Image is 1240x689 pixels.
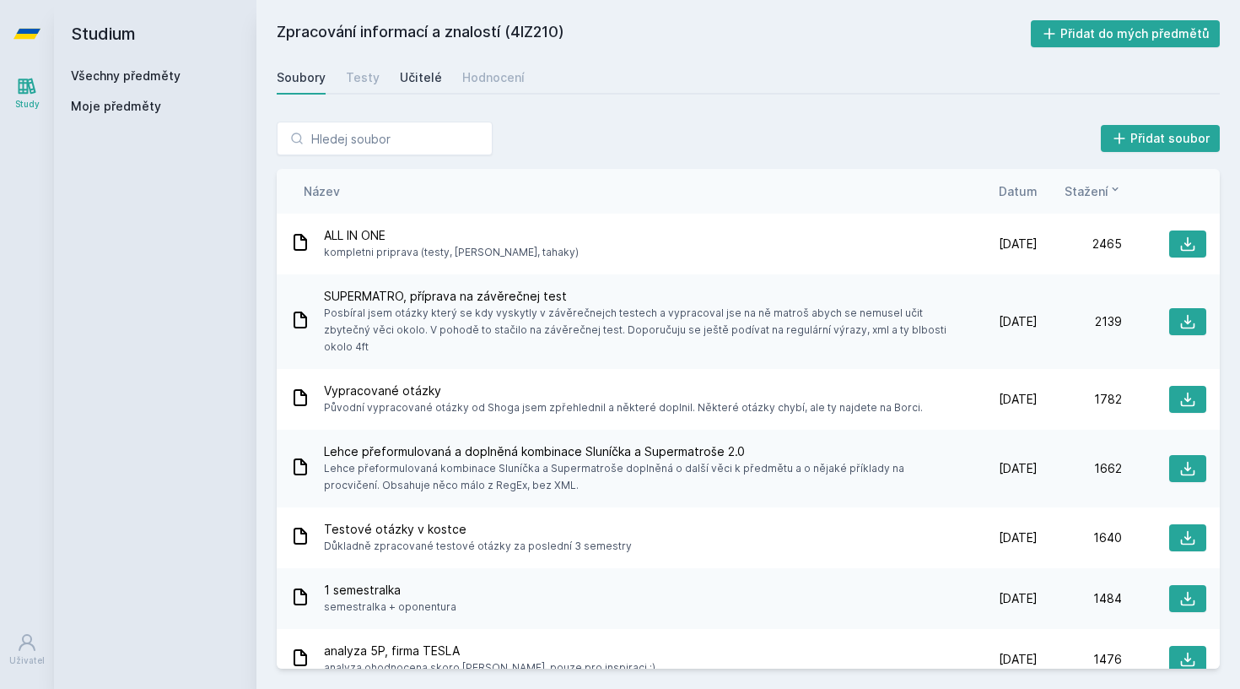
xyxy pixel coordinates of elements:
span: Lehce přeformulovaná kombinace Sluníčka a Supermatroše doplněná o další věci k předmětu a o nějak... [324,460,946,494]
span: analyza ohodnocena skoro [PERSON_NAME]. pouze pro inspiraci ;) [324,659,655,676]
button: Stažení [1065,182,1122,200]
span: [DATE] [999,590,1038,607]
span: Testové otázky v kostce [324,521,632,538]
div: 1484 [1038,590,1122,607]
div: Učitelé [400,69,442,86]
button: Datum [999,182,1038,200]
div: Uživatel [9,654,45,667]
div: 1782 [1038,391,1122,408]
div: Testy [346,69,380,86]
span: 1 semestralka [324,582,456,599]
span: Stažení [1065,182,1108,200]
span: [DATE] [999,236,1038,252]
span: SUPERMATRO, příprava na závěrečnej test [324,288,946,305]
div: 1476 [1038,651,1122,668]
span: [DATE] [999,651,1038,668]
span: [DATE] [999,313,1038,330]
span: ALL IN ONE [324,227,579,244]
a: Učitelé [400,61,442,95]
a: Soubory [277,61,326,95]
a: Všechny předměty [71,68,181,83]
button: Přidat do mých předmětů [1031,20,1221,47]
div: 1640 [1038,529,1122,546]
a: Uživatel [3,624,51,675]
div: 2139 [1038,313,1122,330]
span: [DATE] [999,529,1038,546]
span: Důkladně zpracované testové otázky za poslední 3 semestry [324,538,632,555]
h2: Zpracování informací a znalostí (4IZ210) [277,20,1031,47]
div: 1662 [1038,460,1122,477]
div: 2465 [1038,236,1122,252]
div: Study [15,98,40,111]
span: kompletni priprava (testy, [PERSON_NAME], tahaky) [324,244,579,261]
button: Název [304,182,340,200]
span: [DATE] [999,460,1038,477]
a: Study [3,68,51,119]
span: Původní vypracované otázky od Shoga jsem zpřehlednil a některé doplnil. Některé otázky chybí, ale... [324,399,923,416]
span: [DATE] [999,391,1038,408]
a: Testy [346,61,380,95]
button: Přidat soubor [1101,125,1221,152]
span: semestralka + oponentura [324,599,456,616]
a: Hodnocení [462,61,525,95]
div: Soubory [277,69,326,86]
span: Posbíral jsem otázky který se kdy vyskytly v závěrečnejch testech a vypracoval jse na ně matroš a... [324,305,946,355]
span: Moje předměty [71,98,161,115]
span: Vypracované otázky [324,382,923,399]
span: analyza 5P, firma TESLA [324,643,655,659]
span: Lehce přeformulovaná a doplněná kombinace Sluníčka a Supermatroše 2.0 [324,443,946,460]
input: Hledej soubor [277,122,493,155]
div: Hodnocení [462,69,525,86]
